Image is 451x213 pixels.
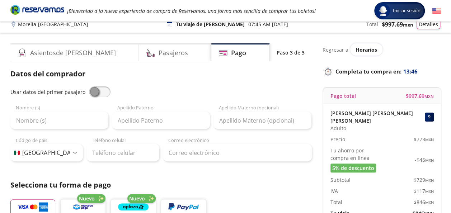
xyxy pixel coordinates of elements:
[129,195,145,202] span: Nuevo
[323,66,441,76] p: Completa tu compra en :
[432,6,441,15] button: English
[425,177,434,183] small: MXN
[10,68,312,79] p: Datos del comprador
[330,187,338,195] p: IVA
[414,187,434,195] span: $ 117
[356,46,377,53] span: Horarios
[424,94,434,99] small: MXN
[67,8,316,14] em: ¡Bienvenido a la nueva experiencia de compra de Reservamos, una forma más sencilla de comprar tus...
[112,112,210,129] input: Apellido Paterno
[366,20,378,28] p: Total
[425,113,434,122] div: 9
[10,4,64,17] a: Brand Logo
[415,156,434,164] span: -$ 45
[425,189,434,194] small: MXN
[277,49,305,56] p: Paso 3 de 3
[248,20,288,28] p: 07:45 AM [DATE]
[403,67,418,76] span: 13:46
[414,198,434,206] span: $ 846
[18,20,88,28] p: Morelia - [GEOGRAPHIC_DATA]
[79,195,95,202] span: Nuevo
[330,136,345,143] p: Precio
[330,198,342,206] p: Total
[14,151,20,155] img: MX
[10,112,108,129] input: Nombre (s)
[10,4,64,15] i: Brand Logo
[213,112,311,129] input: Apellido Materno (opcional)
[390,7,423,14] span: Iniciar sesión
[330,92,356,100] p: Pago total
[231,48,246,58] h4: Pago
[323,46,348,53] p: Regresar a
[330,176,351,184] p: Subtotal
[330,124,346,132] span: Adulto
[163,144,312,162] input: Correo electrónico
[30,48,116,58] h4: Asientos de [PERSON_NAME]
[403,22,413,28] small: MXN
[414,136,434,143] span: $ 773
[323,43,441,56] div: Regresar a ver horarios
[86,144,159,162] input: Teléfono celular
[417,20,440,29] button: Detalles
[10,180,312,190] p: Selecciona tu forma de pago
[382,20,413,29] span: $ 997.69
[425,137,434,142] small: MXN
[10,89,85,95] span: Usar datos del primer pasajero
[176,20,245,28] p: Tu viaje de [PERSON_NAME]
[330,147,382,162] p: Tu ahorro por compra en línea
[332,164,374,172] span: 5% de descuento
[425,200,434,205] small: MXN
[425,157,434,163] small: MXN
[159,48,188,58] h4: Pasajeros
[414,176,434,184] span: $ 729
[330,109,423,124] p: [PERSON_NAME] [PERSON_NAME] [PERSON_NAME]
[406,92,434,100] span: $ 997.69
